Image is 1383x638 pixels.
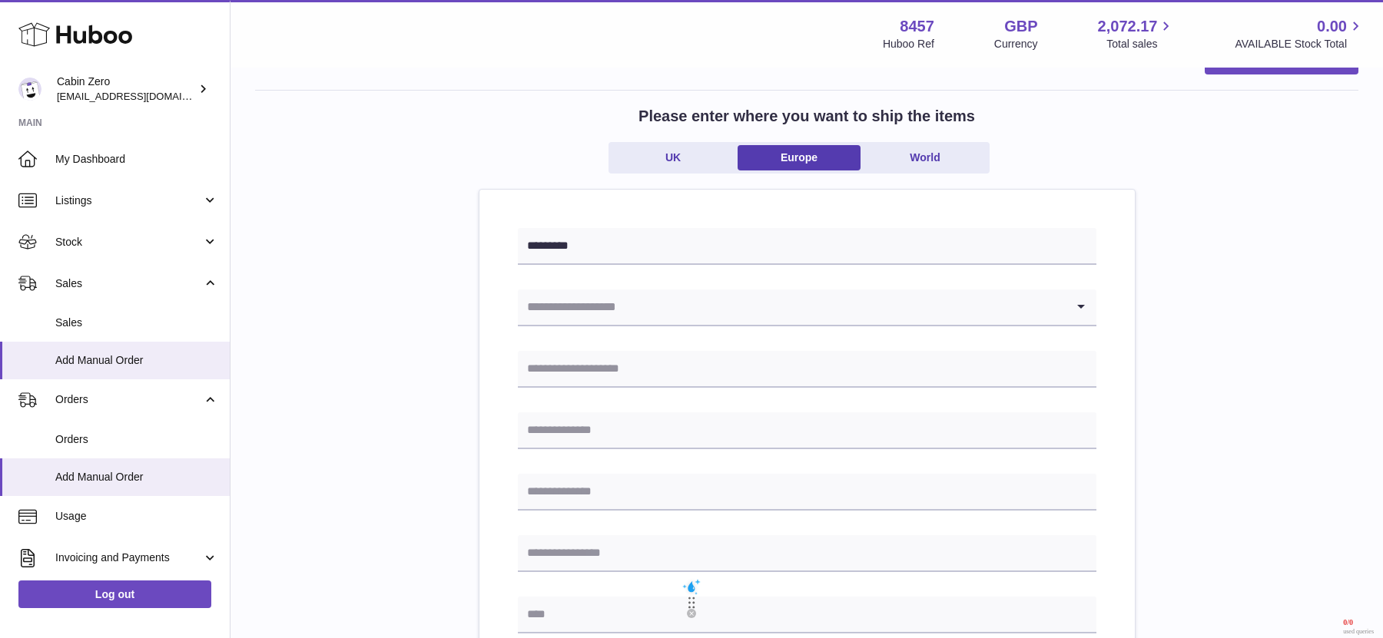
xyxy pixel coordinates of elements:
[1098,16,1158,37] span: 2,072.17
[55,235,202,250] span: Stock
[638,106,975,127] h2: Please enter where you want to ship the items
[883,37,934,51] div: Huboo Ref
[55,550,202,565] span: Invoicing and Payments
[1317,16,1347,37] span: 0.00
[55,276,202,291] span: Sales
[1235,16,1365,51] a: 0.00 AVAILABLE Stock Total
[18,78,41,101] img: huboo@cabinzero.com
[57,74,195,104] div: Cabin Zero
[1343,618,1374,628] span: 0 / 0
[1098,16,1176,51] a: 2,072.17 Total sales
[994,37,1038,51] div: Currency
[900,16,934,37] strong: 8457
[18,580,211,608] a: Log out
[55,193,202,208] span: Listings
[55,353,218,368] span: Add Manual Order
[518,289,1096,326] div: Search for option
[55,509,218,524] span: Usage
[57,90,226,102] span: [EMAIL_ADDRESS][DOMAIN_NAME]
[55,392,202,407] span: Orders
[1106,37,1175,51] span: Total sales
[55,432,218,447] span: Orders
[55,316,218,330] span: Sales
[612,145,735,170] a: UK
[55,470,218,484] span: Add Manual Order
[1004,16,1037,37] strong: GBP
[1343,628,1374,636] span: used queries
[738,145,861,170] a: Europe
[864,145,987,170] a: World
[55,152,218,167] span: My Dashboard
[518,289,1066,325] input: Search for option
[1235,37,1365,51] span: AVAILABLE Stock Total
